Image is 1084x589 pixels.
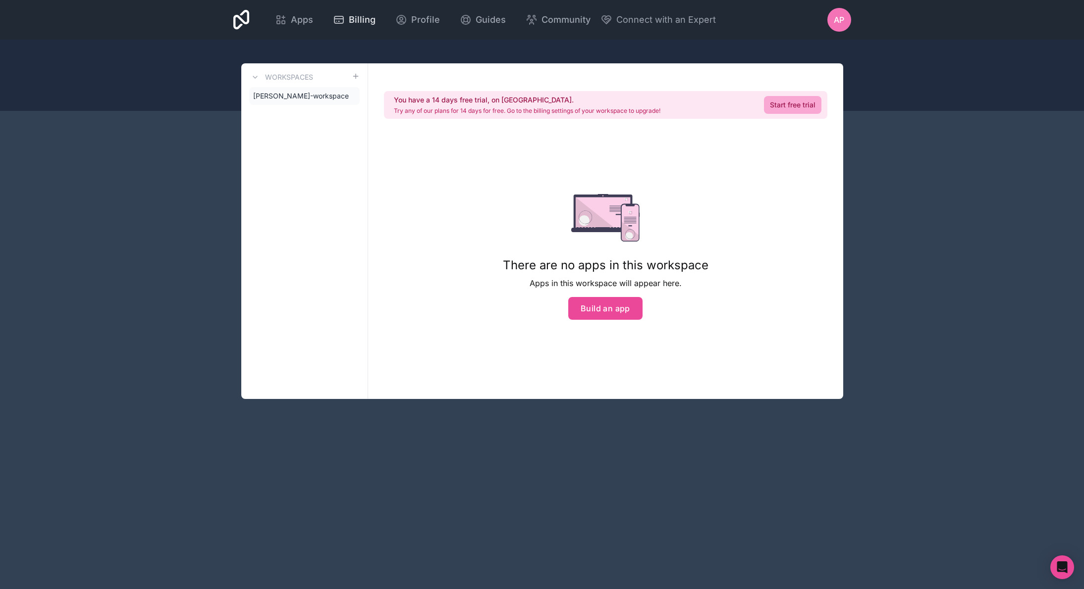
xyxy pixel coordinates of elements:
h2: You have a 14 days free trial, on [GEOGRAPHIC_DATA]. [394,95,660,105]
a: Guides [452,9,514,31]
a: Start free trial [764,96,821,114]
a: Billing [325,9,383,31]
p: Try any of our plans for 14 days for free. Go to the billing settings of your workspace to upgrade! [394,107,660,115]
span: Guides [476,13,506,27]
span: Community [542,13,591,27]
span: Connect with an Expert [616,13,716,27]
span: Billing [349,13,376,27]
a: Apps [267,9,321,31]
span: [PERSON_NAME]-workspace [253,91,349,101]
span: Profile [411,13,440,27]
button: Connect with an Expert [600,13,716,27]
a: Profile [387,9,448,31]
img: empty state [571,194,640,242]
span: AP [834,14,844,26]
a: Workspaces [249,71,313,83]
h1: There are no apps in this workspace [503,257,708,273]
div: Open Intercom Messenger [1050,555,1074,579]
button: Build an app [568,297,643,320]
span: Apps [291,13,313,27]
h3: Workspaces [265,72,313,82]
a: Community [518,9,598,31]
p: Apps in this workspace will appear here. [503,277,708,289]
a: [PERSON_NAME]-workspace [249,87,360,105]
